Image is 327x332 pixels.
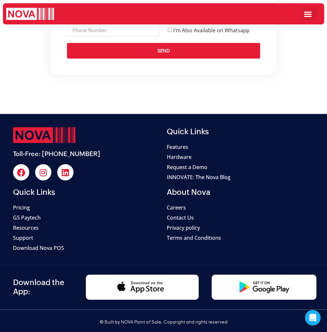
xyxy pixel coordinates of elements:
button: Send [67,43,260,59]
h2: Quick Links [13,188,160,197]
div: Menu Toggle [302,7,318,20]
span: Contact Us [167,214,194,222]
h2: Toll-Free: [PHONE_NUMBER] [13,150,160,158]
a: Download Nova POS [13,244,160,252]
span: Send [157,48,170,53]
a: Resources [13,224,160,232]
input: Only numbers and phone characters (#, -, *, etc) are accepted. [67,23,160,36]
span: GS Paytech [13,214,41,222]
a: Pricing [13,204,160,211]
a: GS Paytech [13,214,160,222]
span: Privacy policy [167,224,200,232]
span: Pricing [13,204,30,211]
a: Terms and Conditions [167,234,314,242]
a: Hardware [167,153,314,161]
img: logo white [6,8,54,21]
a: Request a Demo [167,163,314,171]
span: Features [167,143,188,151]
div: Open Intercom Messenger [305,310,320,325]
a: Privacy policy [167,224,314,232]
label: I'm Also Available on Whatsapp [173,27,250,34]
span: Support [13,234,33,242]
span: Terms and Conditions [167,234,221,242]
h2: Download the App: [13,278,83,297]
a: INNOVATE: The Nova Blog [167,173,314,181]
span: Careers [167,204,186,211]
span: Download Nova POS [13,244,64,252]
a: Contact Us [167,214,314,222]
h2: About Nova [167,188,314,197]
a: Support [13,234,160,242]
a: Features [167,143,314,151]
span: Hardware [167,153,191,161]
h2: © Built by NOVA Point of Sale. Copyright and rights reserved [10,320,317,325]
span: INNOVATE: The Nova Blog [167,173,230,181]
span: Request a Demo [167,163,207,171]
a: Careers [167,204,314,211]
span: Resources [13,224,39,232]
h2: Quick Links [167,127,314,137]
